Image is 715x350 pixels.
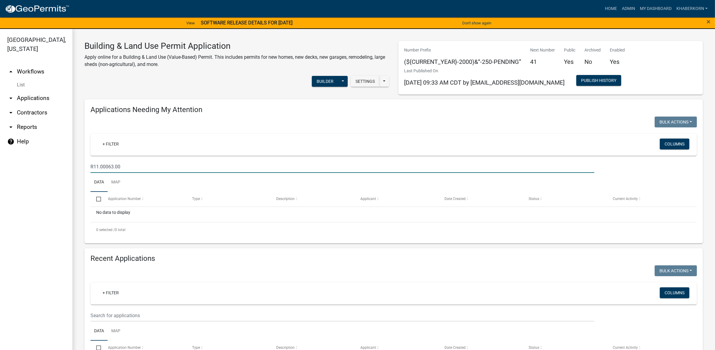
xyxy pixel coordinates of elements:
[108,322,124,341] a: Map
[613,197,638,201] span: Current Activity
[90,173,108,192] a: Data
[610,58,625,65] h5: Yes
[96,228,115,232] span: 0 selected /
[439,192,523,206] datatable-header-cell: Date Created
[270,192,355,206] datatable-header-cell: Description
[192,197,200,201] span: Type
[102,192,186,206] datatable-header-cell: Application Number
[276,345,295,350] span: Description
[404,79,565,86] span: [DATE] 09:33 AM CDT by [EMAIL_ADDRESS][DOMAIN_NAME]
[530,47,555,53] p: Next Number
[90,207,697,222] div: No data to display
[90,105,697,114] h4: Applications Needing My Attention
[530,58,555,65] h5: 41
[445,345,466,350] span: Date Created
[351,76,380,87] button: Settings
[186,192,270,206] datatable-header-cell: Type
[607,192,691,206] datatable-header-cell: Current Activity
[7,109,14,116] i: arrow_drop_down
[84,54,389,68] p: Apply online for a Building & Land Use (Value-Based) Permit. This includes permits for new homes,...
[7,68,14,75] i: arrow_drop_up
[98,139,124,149] a: + Filter
[460,18,494,28] button: Don't show again
[585,47,601,53] p: Archived
[445,197,466,201] span: Date Created
[360,197,376,201] span: Applicant
[108,345,141,350] span: Application Number
[523,192,607,206] datatable-header-cell: Status
[655,117,697,127] button: Bulk Actions
[576,75,621,86] button: Publish History
[655,265,697,276] button: Bulk Actions
[184,18,197,28] a: View
[90,161,594,173] input: Search for applications
[90,309,594,322] input: Search for applications
[108,197,141,201] span: Application Number
[355,192,439,206] datatable-header-cell: Applicant
[564,47,576,53] p: Public
[660,139,689,149] button: Columns
[404,47,521,53] p: Number Prefix
[603,3,619,14] a: Home
[404,68,565,74] p: Last Published On
[7,138,14,145] i: help
[192,345,200,350] span: Type
[674,3,710,14] a: khaberkorn
[576,78,621,83] wm-modal-confirm: Workflow Publish History
[564,58,576,65] h5: Yes
[90,254,697,263] h4: Recent Applications
[529,197,539,201] span: Status
[201,20,293,26] strong: SOFTWARE RELEASE DETAILS FOR [DATE]
[660,287,689,298] button: Columns
[276,197,295,201] span: Description
[90,192,102,206] datatable-header-cell: Select
[98,287,124,298] a: + Filter
[529,345,539,350] span: Status
[7,95,14,102] i: arrow_drop_down
[707,17,710,26] span: ×
[585,58,601,65] h5: No
[90,322,108,341] a: Data
[312,76,338,87] button: Builder
[613,345,638,350] span: Current Activity
[610,47,625,53] p: Enabled
[637,3,674,14] a: My Dashboard
[90,222,697,237] div: 0 total
[619,3,637,14] a: Admin
[84,41,389,51] h3: Building & Land Use Permit Application
[707,18,710,25] button: Close
[7,123,14,131] i: arrow_drop_down
[404,58,521,65] h5: (${CURRENT_YEAR}-2000)&“-250-PENDING”
[360,345,376,350] span: Applicant
[108,173,124,192] a: Map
